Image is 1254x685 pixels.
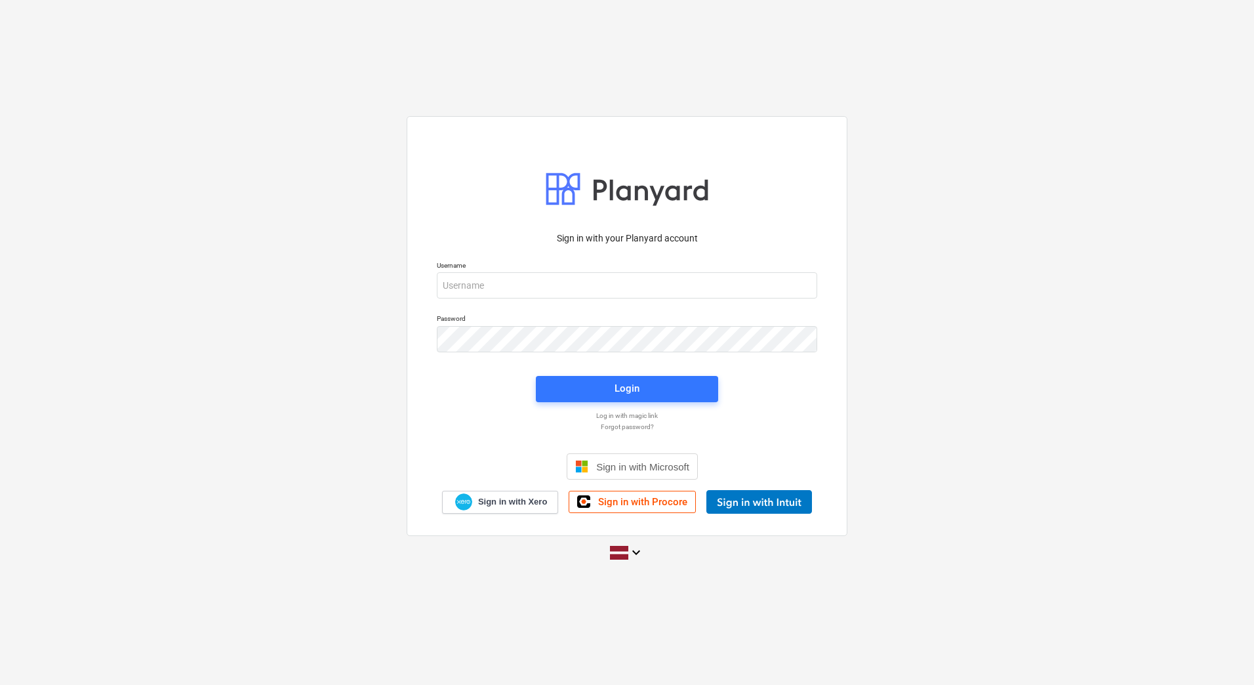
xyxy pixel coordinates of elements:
a: Forgot password? [430,423,824,431]
div: Login [615,380,639,397]
button: Login [536,376,718,402]
input: Username [437,272,817,299]
img: Xero logo [455,493,472,511]
img: Microsoft logo [575,460,588,473]
a: Sign in with Procore [569,491,696,513]
p: Username [437,261,817,272]
p: Sign in with your Planyard account [437,232,817,245]
a: Sign in with Xero [442,491,559,514]
p: Password [437,314,817,325]
a: Log in with magic link [430,411,824,420]
i: keyboard_arrow_down [628,545,644,560]
span: Sign in with Microsoft [596,461,689,472]
span: Sign in with Procore [598,496,687,508]
span: Sign in with Xero [478,496,547,508]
